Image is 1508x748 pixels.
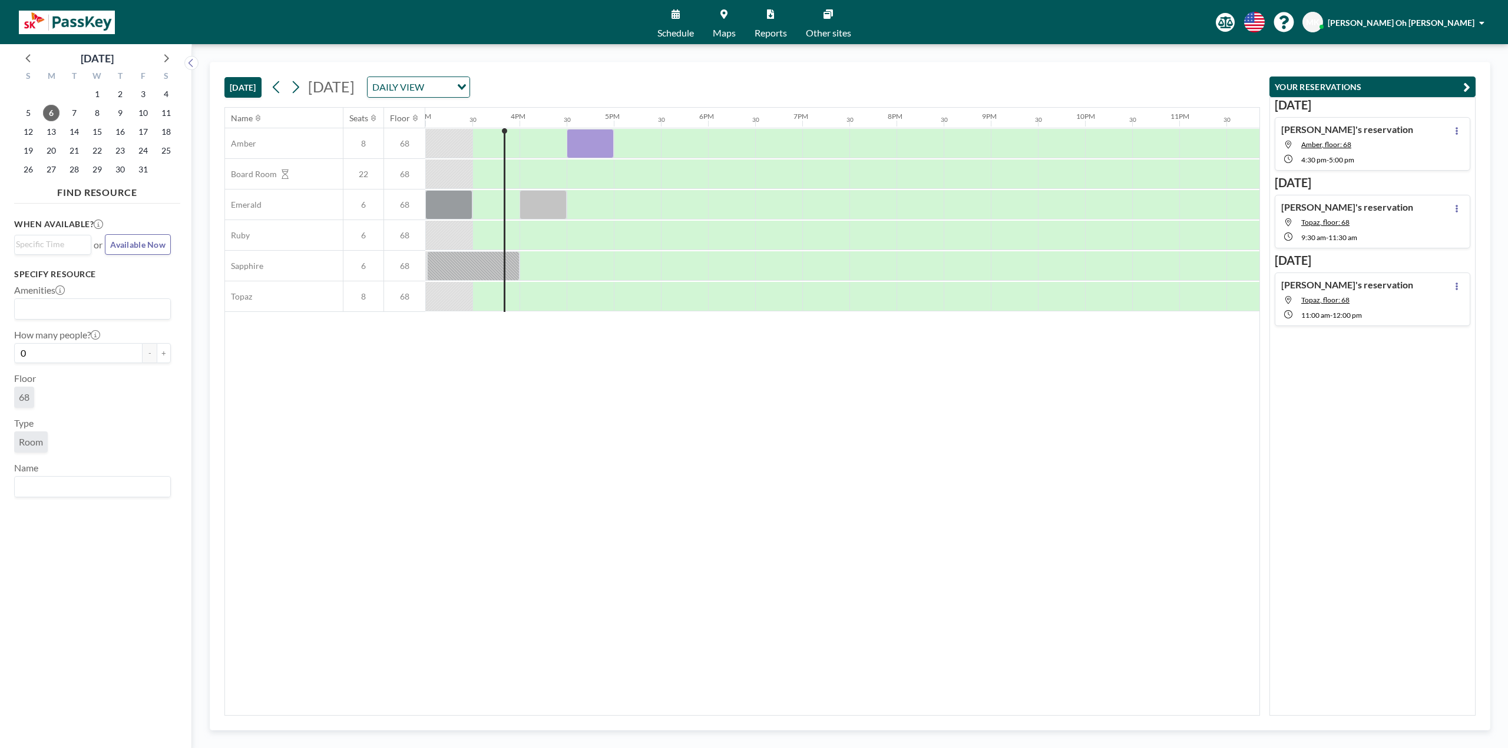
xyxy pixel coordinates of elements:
div: 30 [941,116,948,124]
span: 68 [384,291,425,302]
span: Tuesday, October 14, 2025 [66,124,82,140]
span: Tuesday, October 28, 2025 [66,161,82,178]
div: T [108,69,131,85]
label: Floor [14,373,36,384]
span: 8 [343,291,383,302]
span: Monday, October 6, 2025 [43,105,59,121]
span: Sunday, October 26, 2025 [20,161,37,178]
span: 8 [343,138,383,149]
span: 6 [343,261,383,271]
span: Wednesday, October 8, 2025 [89,105,105,121]
div: 30 [1129,116,1136,124]
span: Wednesday, October 1, 2025 [89,86,105,102]
span: Wednesday, October 15, 2025 [89,124,105,140]
span: 22 [343,169,383,179]
span: Topaz, floor: 68 [1301,295,1350,304]
span: Ruby [225,230,250,241]
div: Search for option [15,477,170,497]
span: 68 [384,261,425,271]
span: Friday, October 10, 2025 [135,105,151,121]
span: Saturday, October 25, 2025 [158,142,174,159]
div: 30 [469,116,477,124]
span: Saturday, October 4, 2025 [158,86,174,102]
div: 30 [1223,116,1231,124]
span: Topaz, floor: 68 [1301,218,1350,227]
div: 8PM [888,112,902,121]
span: Sapphire [225,261,263,271]
div: 30 [564,116,571,124]
h3: [DATE] [1275,98,1470,112]
span: - [1330,311,1332,320]
span: Saturday, October 11, 2025 [158,105,174,121]
span: Emerald [225,200,262,210]
span: 68 [384,230,425,241]
span: Wednesday, October 29, 2025 [89,161,105,178]
span: Thursday, October 23, 2025 [112,142,128,159]
h3: [DATE] [1275,175,1470,190]
span: - [1326,233,1328,242]
span: Other sites [806,28,851,38]
div: Search for option [15,299,170,319]
img: organization-logo [19,11,115,34]
span: Friday, October 31, 2025 [135,161,151,178]
div: 9PM [982,112,997,121]
h4: [PERSON_NAME]'s reservation [1281,201,1413,213]
span: Room [19,436,43,447]
span: 4:30 PM [1301,155,1327,164]
div: 6PM [699,112,714,121]
label: Type [14,417,34,429]
span: Thursday, October 9, 2025 [112,105,128,121]
button: [DATE] [224,77,262,98]
input: Search for option [428,79,450,95]
input: Search for option [16,479,164,494]
span: 6 [343,230,383,241]
h4: [PERSON_NAME]'s reservation [1281,279,1413,291]
div: Search for option [15,235,91,253]
button: Available Now [105,234,171,255]
span: Monday, October 13, 2025 [43,124,59,140]
span: Wednesday, October 22, 2025 [89,142,105,159]
span: Sunday, October 12, 2025 [20,124,37,140]
span: 11:00 AM [1301,311,1330,320]
span: Monday, October 20, 2025 [43,142,59,159]
span: Amber, floor: 68 [1301,140,1351,149]
span: Tuesday, October 7, 2025 [66,105,82,121]
h3: Specify resource [14,269,171,280]
button: YOUR RESERVATIONS [1269,77,1476,97]
div: 11PM [1170,112,1189,121]
div: 7PM [793,112,808,121]
span: DAILY VIEW [370,79,426,95]
span: 9:30 AM [1301,233,1326,242]
button: - [143,343,157,363]
div: 10PM [1076,112,1095,121]
span: 68 [19,391,29,403]
div: 30 [752,116,759,124]
span: Topaz [225,291,252,302]
span: Maps [713,28,736,38]
span: [PERSON_NAME] Oh [PERSON_NAME] [1328,18,1474,28]
span: Thursday, October 16, 2025 [112,124,128,140]
div: F [131,69,154,85]
span: Reports [755,28,787,38]
input: Search for option [16,301,164,317]
div: W [86,69,109,85]
span: Monday, October 27, 2025 [43,161,59,178]
span: Friday, October 3, 2025 [135,86,151,102]
span: Board Room [225,169,277,179]
span: MK [1306,17,1319,28]
span: Friday, October 17, 2025 [135,124,151,140]
div: 5PM [605,112,620,121]
label: How many people? [14,329,100,341]
div: 30 [1035,116,1042,124]
div: 30 [658,116,665,124]
span: Amber [225,138,256,149]
span: Thursday, October 2, 2025 [112,86,128,102]
div: 4PM [511,112,525,121]
div: Search for option [368,77,469,97]
span: 68 [384,169,425,179]
span: Schedule [657,28,694,38]
div: Seats [349,113,368,124]
div: S [154,69,177,85]
label: Amenities [14,284,65,296]
span: [DATE] [308,78,355,95]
